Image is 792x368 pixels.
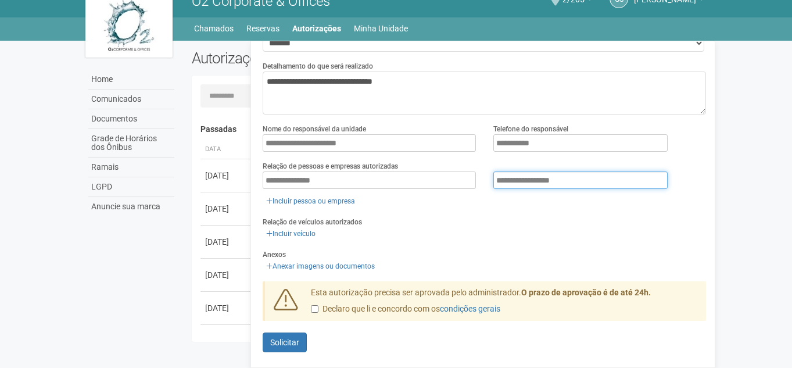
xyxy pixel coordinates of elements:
h2: Autorizações [192,49,440,67]
div: [DATE] [205,236,248,248]
label: Relação de pessoas e empresas autorizadas [263,161,398,172]
a: Reservas [246,20,279,37]
label: Anexos [263,249,286,260]
a: Incluir veículo [263,227,319,240]
a: Incluir pessoa ou empresa [263,195,359,208]
div: [DATE] [205,302,248,314]
a: Home [88,70,174,90]
label: Detalhamento do que será realizado [263,61,373,72]
a: Chamados [194,20,234,37]
a: Ramais [88,158,174,177]
a: Anexar imagens ou documentos [263,260,378,273]
label: Declaro que li e concordo com os [311,303,500,315]
a: Anuncie sua marca [88,197,174,216]
label: Nome do responsável da unidade [263,124,366,134]
div: [DATE] [205,203,248,215]
h4: Passadas [200,125,698,134]
div: Esta autorização precisa ser aprovada pelo administrador. [302,287,707,321]
a: Documentos [88,109,174,129]
a: Minha Unidade [354,20,408,37]
label: Relação de veículos autorizados [263,217,362,227]
a: Autorizações [292,20,341,37]
div: [DATE] [205,269,248,281]
a: condições gerais [440,304,500,313]
button: Solicitar [263,333,307,352]
a: LGPD [88,177,174,197]
input: Declaro que li e concordo com oscondições gerais [311,305,318,313]
th: Data [200,140,253,159]
label: Telefone do responsável [493,124,568,134]
span: Solicitar [270,338,299,347]
strong: O prazo de aprovação é de até 24h. [521,288,651,297]
div: [DATE] [205,170,248,181]
a: Comunicados [88,90,174,109]
a: Grade de Horários dos Ônibus [88,129,174,158]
